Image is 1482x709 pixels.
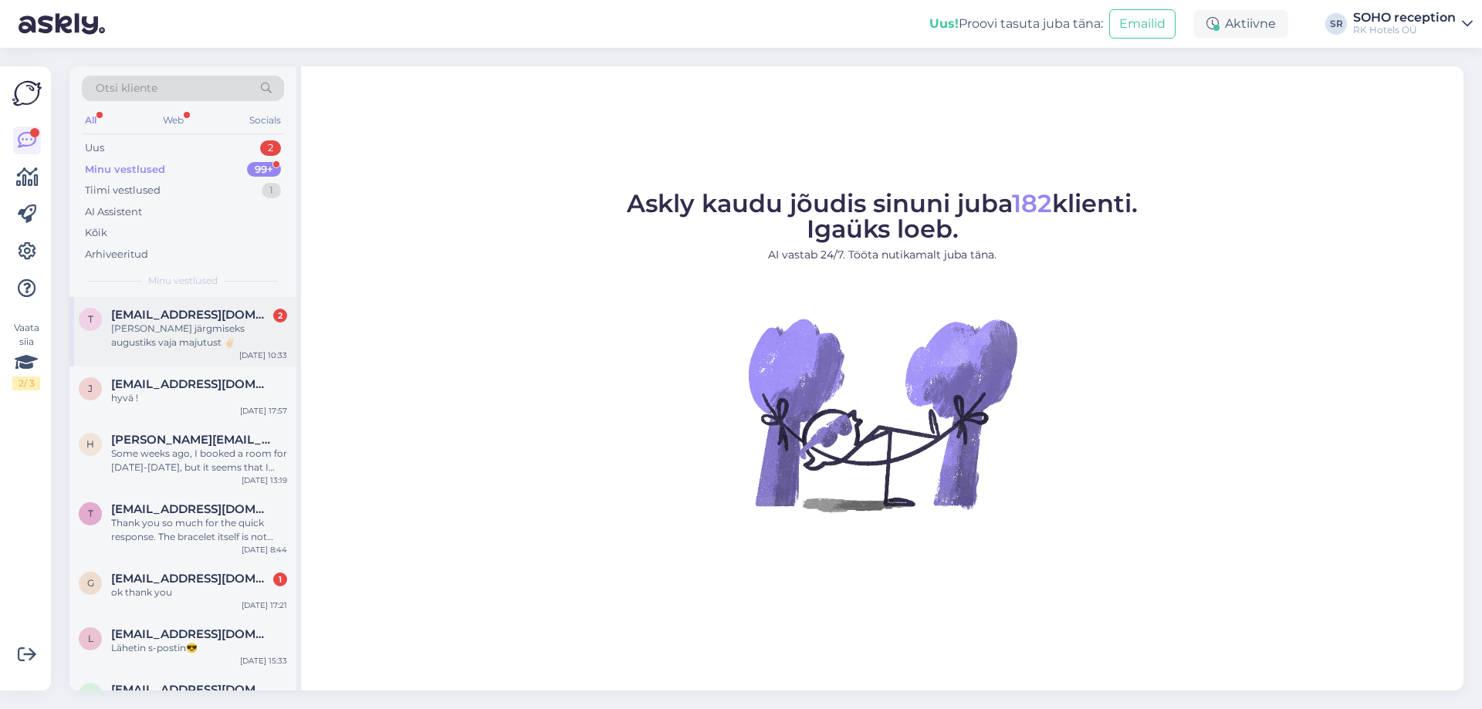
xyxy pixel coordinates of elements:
div: Aktiivne [1194,10,1288,38]
span: j [88,383,93,394]
div: [DATE] 10:33 [239,349,287,361]
div: Vaata siia [12,321,40,390]
div: [DATE] 13:19 [242,474,287,486]
button: Emailid [1109,9,1176,39]
div: [PERSON_NAME] järgmiseks augustiks vaja majutust ✌🏻 [111,322,287,349]
div: ok thank you [111,586,287,599]
span: gegejhdijh@gmail.com [111,572,272,586]
span: h [86,438,94,450]
span: l [88,633,93,644]
div: 1 [273,572,287,586]
div: Minu vestlused [85,162,165,177]
span: k [87,688,94,700]
div: SR [1325,13,1347,35]
span: Otsi kliente [96,80,157,96]
div: hyvä ! [111,391,287,405]
div: Web [160,110,187,130]
div: Some weeks ago, I booked a room for [DATE]-[DATE], but it seems that I have not got a confirnatio... [111,447,287,474]
div: Uus [85,140,104,156]
p: AI vastab 24/7. Tööta nutikamalt juba täna. [627,247,1138,263]
img: No Chat active [743,275,1021,553]
span: 182 [1012,188,1052,218]
span: g [87,577,94,589]
div: Proovi tasuta juba täna: [929,15,1103,33]
div: Tiimi vestlused [85,183,161,198]
div: Arhiveeritud [85,247,148,262]
div: SOHO reception [1353,12,1456,24]
span: jvanttila@gmail.com [111,377,272,391]
div: 99+ [247,162,281,177]
b: Uus! [929,16,959,31]
div: [DATE] 17:21 [242,599,287,611]
div: Kõik [85,225,107,241]
span: t [88,508,93,519]
div: RK Hotels OÜ [1353,24,1456,36]
div: Lähetin s-postin😎 [111,641,287,655]
div: All [82,110,100,130]
div: [DATE] 15:33 [240,655,287,667]
div: AI Assistent [85,204,142,220]
div: 2 / 3 [12,376,40,390]
span: tamla0526@gmail.com [111,502,272,516]
img: Askly Logo [12,79,42,108]
div: [DATE] 17:57 [240,405,287,417]
div: Thank you so much for the quick response. The bracelet itself is not worth not much (may be just ... [111,516,287,544]
div: 1 [262,183,281,198]
span: Minu vestlused [148,274,218,288]
a: SOHO receptionRK Hotels OÜ [1353,12,1473,36]
span: leena.makila@gmail.com [111,627,272,641]
div: Socials [246,110,284,130]
span: kairikuusemets@hotmail.com [111,683,272,697]
div: 2 [273,309,287,322]
span: harri.makinen@luke.fi [111,433,272,447]
span: t [88,313,93,325]
div: 2 [260,140,281,156]
span: tuuli_@hotmail.com [111,308,272,322]
span: Askly kaudu jõudis sinuni juba klienti. Igaüks loeb. [627,188,1138,244]
div: [DATE] 8:44 [242,544,287,555]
